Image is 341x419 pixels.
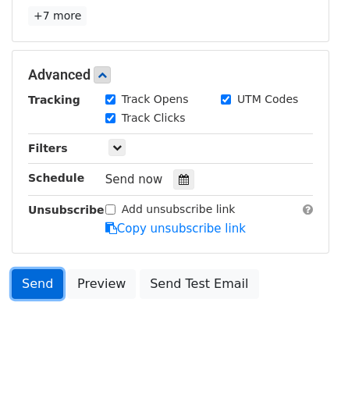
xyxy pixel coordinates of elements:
[263,344,341,419] iframe: Chat Widget
[122,201,236,218] label: Add unsubscribe link
[140,269,258,299] a: Send Test Email
[28,172,84,184] strong: Schedule
[122,110,186,126] label: Track Clicks
[105,172,163,186] span: Send now
[122,91,189,108] label: Track Opens
[12,269,63,299] a: Send
[28,204,105,216] strong: Unsubscribe
[237,91,298,108] label: UTM Codes
[28,94,80,106] strong: Tracking
[28,6,87,26] a: +7 more
[105,222,246,236] a: Copy unsubscribe link
[28,66,313,83] h5: Advanced
[28,142,68,154] strong: Filters
[67,269,136,299] a: Preview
